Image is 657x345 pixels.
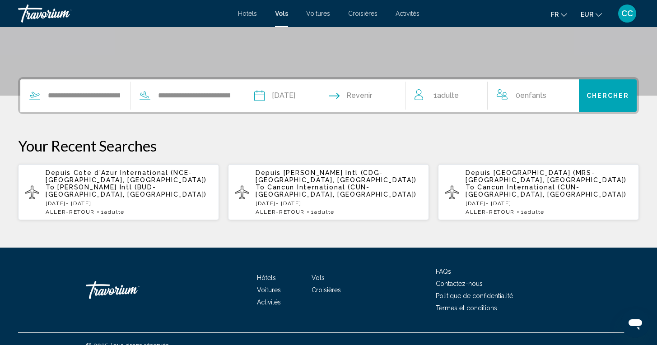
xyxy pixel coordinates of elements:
[254,79,295,112] button: Depart date: Nov 27, 2025
[581,11,593,18] span: EUR
[587,92,629,100] span: Chercher
[256,209,305,215] span: ALLER-RETOUR
[104,209,125,215] span: Adulte
[621,309,650,338] iframe: Bouton de lancement de la fenêtre de messagerie
[46,184,55,191] span: To
[312,274,325,281] a: Vols
[466,209,515,215] span: ALLER-RETOUR
[621,9,633,18] span: CC
[46,200,212,207] p: [DATE] - [DATE]
[256,169,281,176] span: Depuis
[312,286,341,294] a: Croisières
[436,292,513,299] a: Politique de confidentialité
[348,10,377,17] a: Croisières
[256,200,422,207] p: [DATE] - [DATE]
[466,184,475,191] span: To
[437,91,459,100] span: Adulte
[20,79,637,112] div: Search widget
[551,11,559,18] span: fr
[581,8,602,21] button: Change currency
[520,91,546,100] span: Enfants
[516,89,546,102] span: 0
[579,79,637,112] button: Chercher
[551,8,567,21] button: Change language
[466,169,491,176] span: Depuis
[433,89,459,102] span: 1
[436,280,483,287] a: Contactez-nous
[46,169,207,184] span: Cote d'Azur International (NCE-[GEOGRAPHIC_DATA], [GEOGRAPHIC_DATA])
[524,209,545,215] span: Adulte
[436,304,497,312] a: Termes et conditions
[228,164,429,221] button: Depuis [PERSON_NAME] Intl (CDG-[GEOGRAPHIC_DATA], [GEOGRAPHIC_DATA]) To Cancun International (CUN...
[396,10,419,17] a: Activités
[101,209,125,215] span: 1
[18,137,639,155] p: Your Recent Searches
[311,209,335,215] span: 1
[466,184,627,198] span: Cancun International (CUN-[GEOGRAPHIC_DATA], [GEOGRAPHIC_DATA])
[314,209,335,215] span: Adulte
[521,209,545,215] span: 1
[405,79,579,112] button: Travelers: 1 adult, 0 children
[436,268,451,275] a: FAQs
[46,169,71,176] span: Depuis
[329,79,372,112] button: Return date
[615,4,639,23] button: User Menu
[438,164,639,221] button: Depuis [GEOGRAPHIC_DATA] (MRS-[GEOGRAPHIC_DATA], [GEOGRAPHIC_DATA]) To Cancun International (CUN-...
[256,169,417,184] span: [PERSON_NAME] Intl (CDG-[GEOGRAPHIC_DATA], [GEOGRAPHIC_DATA])
[86,276,176,304] a: Travorium
[18,164,219,221] button: Depuis Cote d'Azur International (NCE-[GEOGRAPHIC_DATA], [GEOGRAPHIC_DATA]) To [PERSON_NAME] Intl...
[257,274,276,281] a: Hôtels
[46,209,95,215] span: ALLER-RETOUR
[256,184,265,191] span: To
[18,5,229,23] a: Travorium
[257,299,281,306] a: Activités
[466,200,632,207] p: [DATE] - [DATE]
[238,10,257,17] a: Hôtels
[46,184,207,198] span: [PERSON_NAME] Intl (BUD-[GEOGRAPHIC_DATA], [GEOGRAPHIC_DATA])
[257,286,281,294] a: Voitures
[306,10,330,17] a: Voitures
[256,184,417,198] span: Cancun International (CUN-[GEOGRAPHIC_DATA], [GEOGRAPHIC_DATA])
[275,10,288,17] a: Vols
[466,169,627,184] span: [GEOGRAPHIC_DATA] (MRS-[GEOGRAPHIC_DATA], [GEOGRAPHIC_DATA])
